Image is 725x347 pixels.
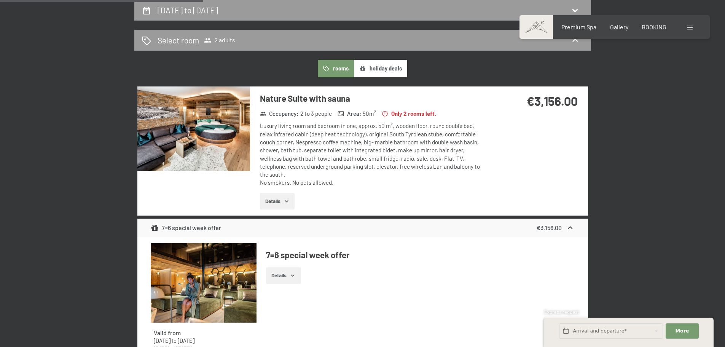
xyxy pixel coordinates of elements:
strong: Valid from [154,329,181,336]
img: mss_renderimg.php [137,86,250,171]
span: More [676,328,689,334]
strong: €3,156.00 [537,224,562,231]
strong: €3,156.00 [527,94,578,108]
span: 50 m² [363,110,376,118]
strong: Only 2 rooms left. [382,110,436,118]
strong: Occupancy : [260,110,299,118]
img: mss_renderimg.php [151,243,257,323]
h4: 7=6 special week offer [266,249,574,261]
button: Details [266,267,301,284]
div: to [154,337,253,345]
span: Express request [544,309,579,315]
div: Luxury living room and bedroom in one, approx. 50 m², wooden floor, round double bed, relax infra... [260,122,486,187]
button: holiday deals [354,60,407,77]
a: Gallery [610,23,628,30]
div: 7=6 special week offer [151,223,221,232]
time: 04/10/2025 [154,337,170,344]
button: More [666,323,698,339]
h3: Nature Suite with sauna [260,93,486,104]
strong: Area : [338,110,361,118]
button: Details [260,193,295,210]
h2: Select room [158,35,199,46]
div: 7=6 special week offer€3,156.00 [137,219,588,237]
span: 2 to 3 people [300,110,332,118]
button: rooms [318,60,354,77]
time: 26/10/2025 [178,337,194,344]
span: 2 adults [204,37,235,44]
a: Premium Spa [561,23,596,30]
a: BOOKING [642,23,666,30]
h2: [DATE] to [DATE] [158,5,218,15]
